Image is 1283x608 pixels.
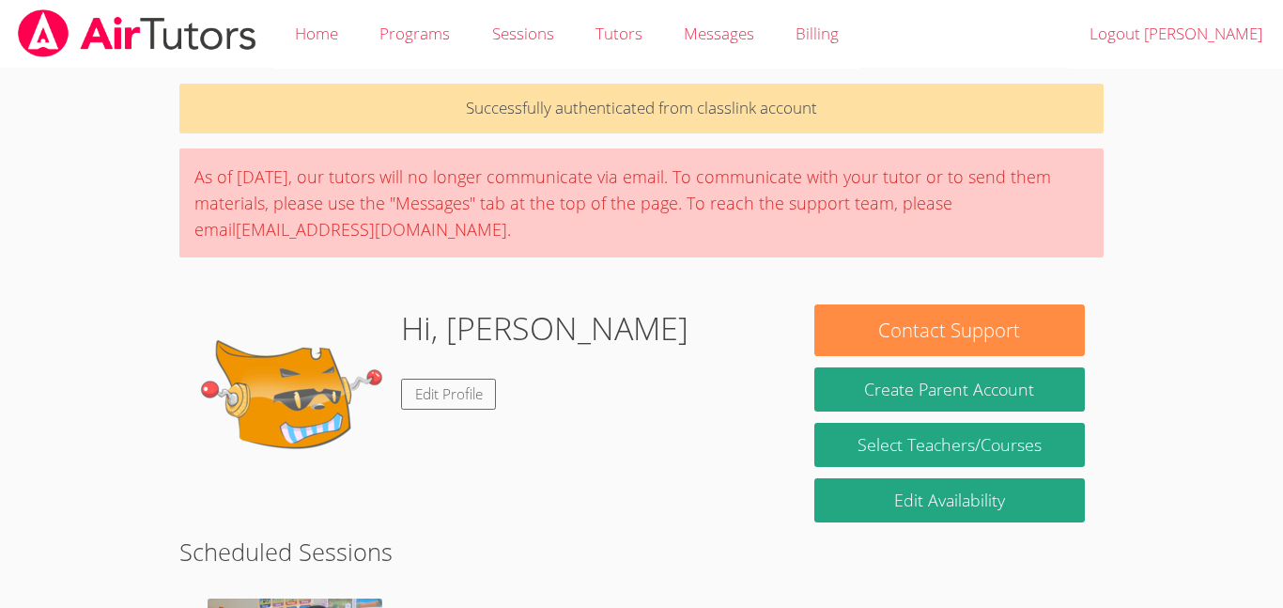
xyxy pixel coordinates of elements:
[179,84,1104,133] p: Successfully authenticated from classlink account
[179,148,1104,257] div: As of [DATE], our tutors will no longer communicate via email. To communicate with your tutor or ...
[814,478,1085,522] a: Edit Availability
[684,23,754,44] span: Messages
[179,534,1104,569] h2: Scheduled Sessions
[16,9,258,57] img: airtutors_banner-c4298cdbf04f3fff15de1276eac7730deb9818008684d7c2e4769d2f7ddbe033.png
[814,423,1085,467] a: Select Teachers/Courses
[401,379,497,410] a: Edit Profile
[198,304,386,492] img: default.png
[401,304,688,352] h1: Hi, [PERSON_NAME]
[814,304,1085,356] button: Contact Support
[814,367,1085,412] button: Create Parent Account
